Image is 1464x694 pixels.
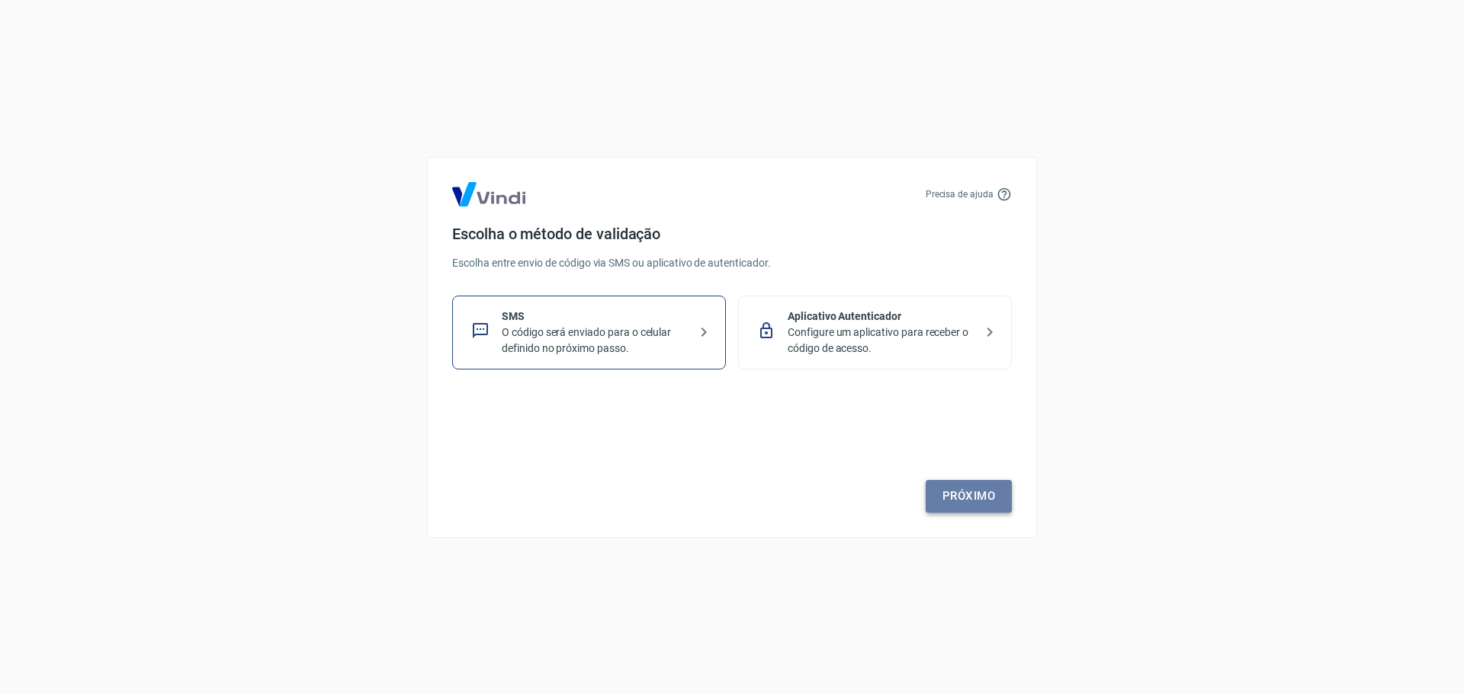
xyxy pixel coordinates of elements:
p: SMS [502,309,689,325]
p: Precisa de ajuda [926,187,994,201]
p: O código será enviado para o celular definido no próximo passo. [502,325,689,357]
p: Aplicativo Autenticador [788,309,974,325]
a: Próximo [926,480,1012,512]
div: SMSO código será enviado para o celular definido no próximo passo. [452,296,726,369]
div: Aplicativo AutenticadorConfigure um aplicativo para receber o código de acesso. [738,296,1012,369]
p: Configure um aplicativo para receber o código de acesso. [788,325,974,357]
img: Logo Vind [452,182,525,206]
p: Escolha entre envio de código via SMS ou aplicativo de autenticador. [452,255,1012,271]
h4: Escolha o método de validação [452,225,1012,243]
